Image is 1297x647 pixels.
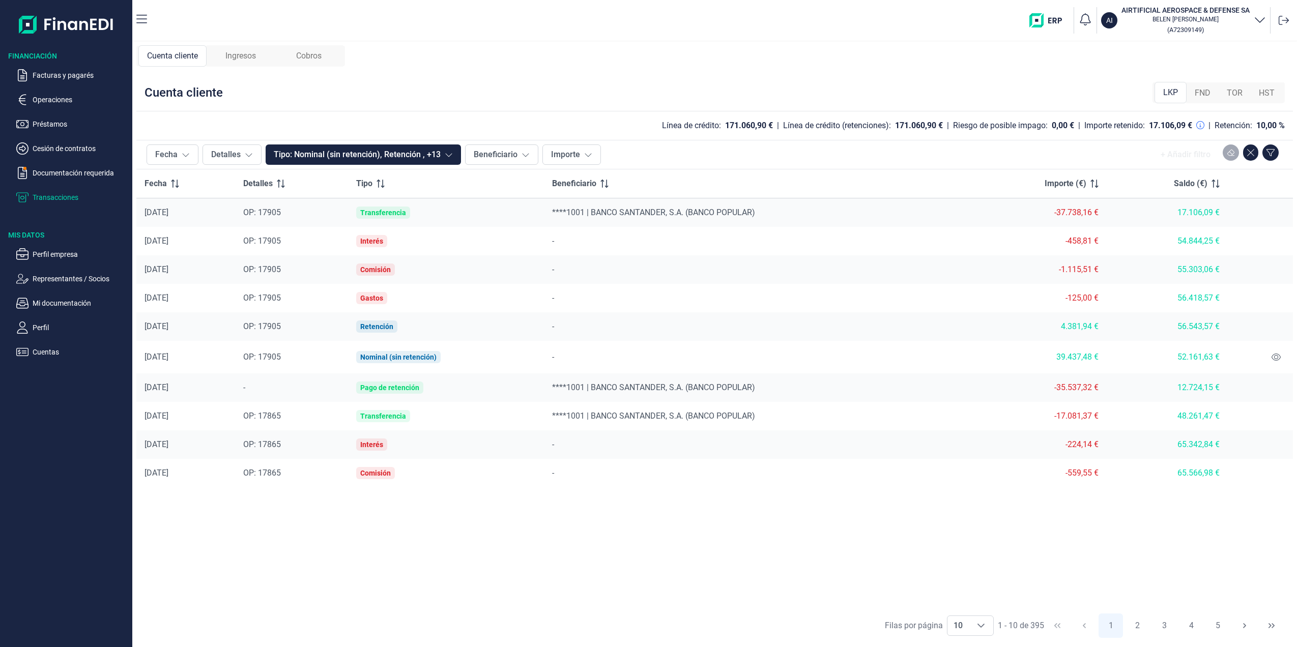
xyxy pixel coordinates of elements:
[465,144,538,165] button: Beneficiario
[552,352,554,362] span: -
[243,264,281,274] span: OP: 17905
[1256,121,1285,131] div: 10,00 %
[552,383,755,392] span: ****1001 | BANCO SANTANDER, S.A. (BANCO POPULAR)
[138,45,207,67] div: Cuenta cliente
[978,321,1099,332] div: 4.381,94 €
[1195,87,1210,99] span: FND
[552,321,554,331] span: -
[1115,411,1219,421] div: 48.261,47 €
[1259,613,1284,638] button: Last Page
[947,616,969,635] span: 10
[978,264,1099,275] div: -1.115,51 €
[147,50,198,62] span: Cuenta cliente
[360,384,419,392] div: Pago de retención
[360,266,391,274] div: Comisión
[1174,178,1207,190] span: Saldo (€)
[33,248,128,260] p: Perfil empresa
[978,352,1099,362] div: 39.437,48 €
[552,178,596,190] span: Beneficiario
[953,121,1048,131] div: Riesgo de posible impago:
[33,191,128,203] p: Transacciones
[145,208,227,218] div: [DATE]
[552,468,554,478] span: -
[33,321,128,334] p: Perfil
[33,118,128,130] p: Préstamos
[33,273,128,285] p: Representantes / Socios
[16,321,128,334] button: Perfil
[1219,83,1251,103] div: TOR
[1227,87,1243,99] span: TOR
[360,412,406,420] div: Transferencia
[360,469,391,477] div: Comisión
[1115,236,1219,246] div: 54.844,25 €
[33,297,128,309] p: Mi documentación
[978,439,1099,450] div: -224,14 €
[243,293,281,303] span: OP: 17905
[552,264,554,274] span: -
[203,144,262,165] button: Detalles
[243,468,281,478] span: OP: 17865
[1101,5,1266,36] button: AIAIRTIFICIAL AEROSPACE & DEFENSE SABELEN [PERSON_NAME](A72309149)
[33,142,128,155] p: Cesión de contratos
[1029,13,1070,27] img: erp
[542,144,601,165] button: Importe
[978,208,1099,218] div: -37.738,16 €
[16,297,128,309] button: Mi documentación
[552,411,755,421] span: ****1001 | BANCO SANTANDER, S.A. (BANCO POPULAR)
[225,50,256,62] span: Ingresos
[1045,178,1086,190] span: Importe (€)
[1179,613,1203,638] button: Page 4
[978,236,1099,246] div: -458,81 €
[1115,383,1219,393] div: 12.724,15 €
[33,346,128,358] p: Cuentas
[33,69,128,81] p: Facturas y pagarés
[1152,613,1176,638] button: Page 3
[552,293,554,303] span: -
[16,248,128,260] button: Perfil empresa
[243,321,281,331] span: OP: 17905
[16,346,128,358] button: Cuentas
[783,121,891,131] div: Línea de crédito (retenciones):
[243,439,281,449] span: OP: 17865
[969,616,993,635] div: Choose
[978,293,1099,303] div: -125,00 €
[243,383,245,392] span: -
[725,121,773,131] div: 171.060,90 €
[1115,468,1219,478] div: 65.566,98 €
[1215,121,1252,131] div: Retención:
[1149,121,1192,131] div: 17.106,09 €
[243,411,281,421] span: OP: 17865
[1208,120,1210,132] div: |
[1251,83,1283,103] div: HST
[1206,613,1230,638] button: Page 5
[1187,83,1219,103] div: FND
[1115,321,1219,332] div: 56.543,57 €
[16,94,128,106] button: Operaciones
[1052,121,1074,131] div: 0,00 €
[145,293,227,303] div: [DATE]
[1121,15,1250,23] p: BELEN [PERSON_NAME]
[360,353,437,361] div: Nominal (sin retención)
[777,120,779,132] div: |
[19,8,114,41] img: Logo de aplicación
[1163,86,1178,99] span: LKP
[16,118,128,130] button: Préstamos
[145,352,227,362] div: [DATE]
[360,440,383,449] div: Interés
[1115,208,1219,218] div: 17.106,09 €
[145,468,227,478] div: [DATE]
[266,144,461,165] button: Tipo: Nominal (sin retención), Retención , +13
[1115,293,1219,303] div: 56.418,57 €
[16,142,128,155] button: Cesión de contratos
[885,620,943,632] div: Filas por página
[1106,15,1113,25] p: AI
[998,622,1044,630] span: 1 - 10 de 395
[1115,352,1219,362] div: 52.161,63 €
[33,94,128,106] p: Operaciones
[207,45,275,67] div: Ingresos
[243,236,281,246] span: OP: 17905
[145,383,227,393] div: [DATE]
[243,178,273,190] span: Detalles
[1121,5,1250,15] h3: AIRTIFICIAL AEROSPACE & DEFENSE SA
[360,294,383,302] div: Gastos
